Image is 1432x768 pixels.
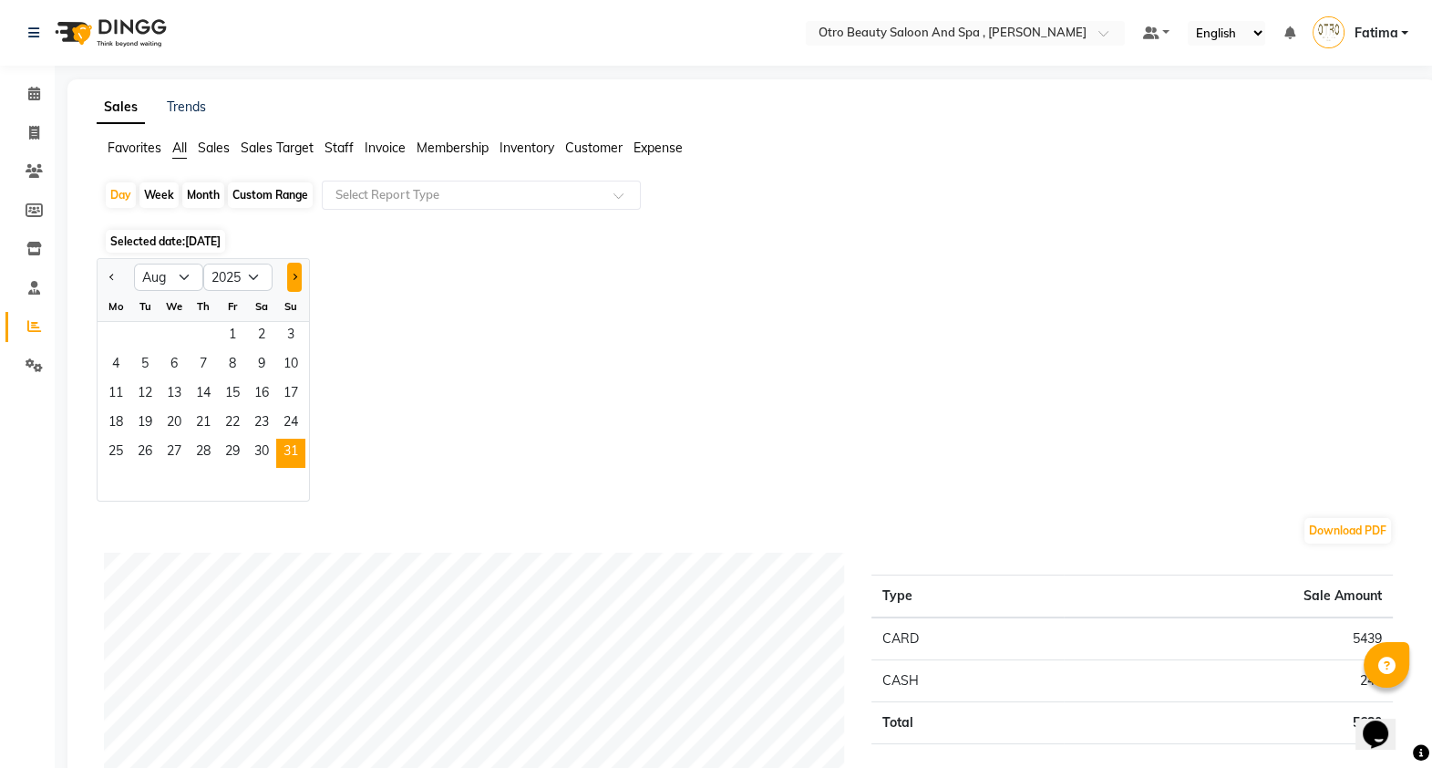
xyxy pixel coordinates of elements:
span: 29 [218,439,247,468]
button: Previous month [105,263,119,292]
span: 24 [276,410,305,439]
button: Next month [287,263,302,292]
span: Inventory [500,140,554,156]
span: 21 [189,410,218,439]
div: Monday, August 4, 2025 [101,351,130,380]
div: Saturday, August 2, 2025 [247,322,276,351]
div: Monday, August 11, 2025 [101,380,130,410]
span: 2 [247,322,276,351]
span: 28 [189,439,218,468]
span: Customer [565,140,623,156]
div: Day [106,182,136,208]
td: Total [871,702,1063,744]
div: Friday, August 22, 2025 [218,410,247,439]
span: Staff [325,140,354,156]
span: 20 [160,410,189,439]
td: CASH [871,660,1063,702]
div: Wednesday, August 20, 2025 [160,410,189,439]
div: Month [182,182,224,208]
span: Sales Target [241,140,314,156]
span: All [172,140,187,156]
a: Sales [97,91,145,124]
span: 5 [130,351,160,380]
span: 12 [130,380,160,410]
span: 16 [247,380,276,410]
span: 25 [101,439,130,468]
div: Saturday, August 30, 2025 [247,439,276,468]
span: 31 [276,439,305,468]
div: Sa [247,292,276,321]
span: Expense [634,140,683,156]
div: Monday, August 18, 2025 [101,410,130,439]
td: CARD [871,618,1063,660]
div: Thursday, August 28, 2025 [189,439,218,468]
iframe: chat widget [1355,695,1414,750]
div: Th [189,292,218,321]
td: 5439 [1064,618,1393,660]
span: 14 [189,380,218,410]
span: 19 [130,410,160,439]
span: 30 [247,439,276,468]
div: We [160,292,189,321]
img: logo [46,7,171,58]
a: Trends [167,99,206,115]
span: 15 [218,380,247,410]
select: Select month [134,264,203,291]
div: Tuesday, August 19, 2025 [130,410,160,439]
th: Sale Amount [1064,576,1393,618]
div: Sunday, August 17, 2025 [276,380,305,410]
th: Type [871,576,1063,618]
td: 5680 [1064,702,1393,744]
div: Saturday, August 9, 2025 [247,351,276,380]
div: Week [139,182,179,208]
div: Su [276,292,305,321]
div: Wednesday, August 27, 2025 [160,439,189,468]
div: Thursday, August 14, 2025 [189,380,218,410]
span: 23 [247,410,276,439]
span: 26 [130,439,160,468]
span: 27 [160,439,189,468]
div: Wednesday, August 6, 2025 [160,351,189,380]
div: Tu [130,292,160,321]
div: Wednesday, August 13, 2025 [160,380,189,410]
td: 241 [1064,660,1393,702]
div: Sunday, August 31, 2025 [276,439,305,468]
span: Invoice [365,140,406,156]
span: 3 [276,322,305,351]
span: 1 [218,322,247,351]
span: 17 [276,380,305,410]
div: Saturday, August 16, 2025 [247,380,276,410]
div: Friday, August 15, 2025 [218,380,247,410]
div: Mo [101,292,130,321]
span: 6 [160,351,189,380]
button: Download PDF [1304,518,1391,544]
span: 10 [276,351,305,380]
div: Tuesday, August 12, 2025 [130,380,160,410]
div: Tuesday, August 5, 2025 [130,351,160,380]
span: [DATE] [185,234,221,248]
span: Sales [198,140,230,156]
div: Sunday, August 24, 2025 [276,410,305,439]
div: Thursday, August 21, 2025 [189,410,218,439]
div: Tuesday, August 26, 2025 [130,439,160,468]
span: 4 [101,351,130,380]
div: Friday, August 29, 2025 [218,439,247,468]
span: Fatima [1354,24,1397,43]
div: Monday, August 25, 2025 [101,439,130,468]
span: 13 [160,380,189,410]
span: 7 [189,351,218,380]
div: Sunday, August 3, 2025 [276,322,305,351]
div: Fr [218,292,247,321]
img: Fatima [1313,16,1344,48]
div: Saturday, August 23, 2025 [247,410,276,439]
span: Membership [417,140,489,156]
span: 9 [247,351,276,380]
div: Sunday, August 10, 2025 [276,351,305,380]
span: 22 [218,410,247,439]
select: Select year [203,264,273,291]
div: Friday, August 1, 2025 [218,322,247,351]
span: Favorites [108,140,161,156]
span: 8 [218,351,247,380]
div: Custom Range [228,182,313,208]
span: Selected date: [106,230,225,253]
